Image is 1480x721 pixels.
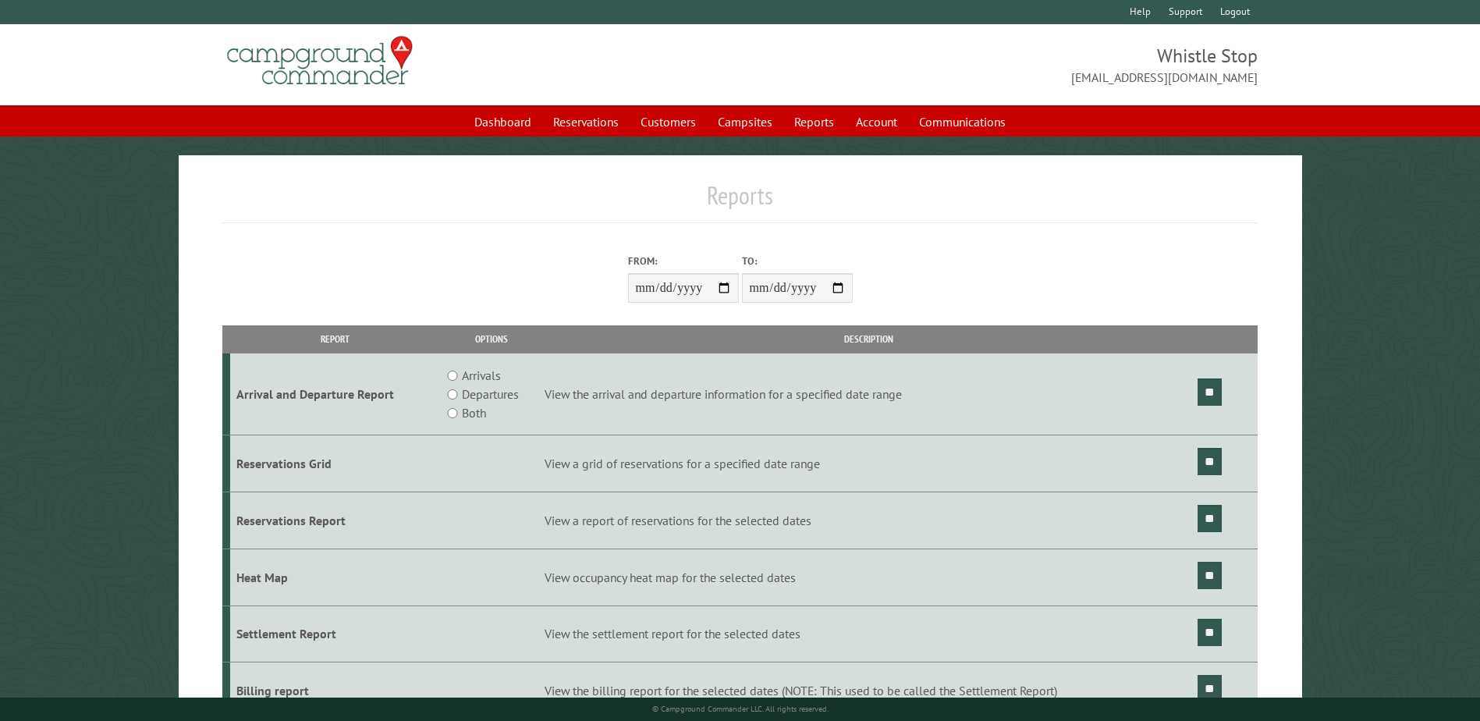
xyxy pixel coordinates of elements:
td: View the settlement report for the selected dates [542,606,1195,662]
label: Departures [462,385,519,403]
a: Reports [785,107,843,137]
td: Reservations Grid [230,435,440,492]
label: To: [742,254,853,268]
a: Communications [910,107,1015,137]
small: © Campground Commander LLC. All rights reserved. [652,704,829,714]
td: View the arrival and departure information for a specified date range [542,353,1195,435]
a: Dashboard [465,107,541,137]
img: Campground Commander [222,30,417,91]
td: View the billing report for the selected dates (NOTE: This used to be called the Settlement Report) [542,662,1195,719]
a: Campsites [708,107,782,137]
th: Report [230,325,440,353]
td: Reservations Report [230,492,440,549]
td: Billing report [230,662,440,719]
td: View a grid of reservations for a specified date range [542,435,1195,492]
td: Heat Map [230,549,440,606]
label: From: [628,254,739,268]
td: Arrival and Departure Report [230,353,440,435]
a: Reservations [544,107,628,137]
a: Customers [631,107,705,137]
label: Arrivals [462,366,501,385]
span: Whistle Stop [EMAIL_ADDRESS][DOMAIN_NAME] [740,43,1258,87]
td: Settlement Report [230,606,440,662]
h1: Reports [222,180,1257,223]
td: View a report of reservations for the selected dates [542,492,1195,549]
th: Description [542,325,1195,353]
a: Account [846,107,907,137]
label: Both [462,403,486,422]
td: View occupancy heat map for the selected dates [542,549,1195,606]
th: Options [440,325,541,353]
